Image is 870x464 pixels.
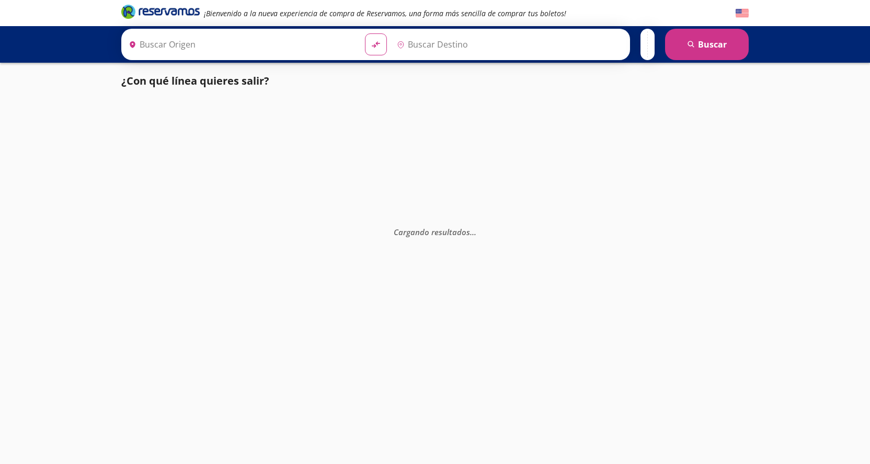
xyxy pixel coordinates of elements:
i: Brand Logo [121,4,200,19]
input: Buscar Origen [124,31,357,57]
a: Brand Logo [121,4,200,22]
button: English [736,7,749,20]
span: . [472,227,474,237]
em: ¡Bienvenido a la nueva experiencia de compra de Reservamos, una forma más sencilla de comprar tus... [204,8,566,18]
span: . [470,227,472,237]
p: ¿Con qué línea quieres salir? [121,73,269,89]
input: Buscar Destino [393,31,625,57]
em: Cargando resultados [394,227,476,237]
button: Buscar [665,29,749,60]
span: . [474,227,476,237]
